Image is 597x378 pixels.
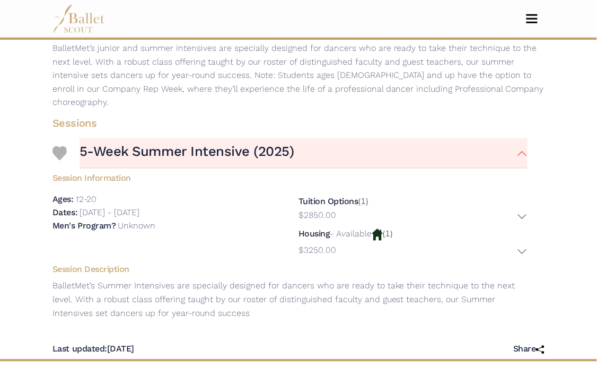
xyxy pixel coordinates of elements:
[298,197,358,207] h5: Tuition Options
[298,195,528,225] div: (1)
[513,344,545,355] h5: Share
[52,344,107,354] span: Last updated:
[330,229,372,239] p: - Available
[118,221,155,231] p: Unknown
[520,14,545,24] button: Toggle navigation
[80,143,294,160] h3: 5-Week Summer Intensive (2025)
[44,265,536,276] h5: Session Description
[372,229,383,241] img: Housing Available
[52,344,134,355] h5: [DATE]
[298,229,330,239] h5: Housing
[44,41,553,109] p: BalletMet’s junior and summer intensives are specially designed for dancers who are ready to take...
[76,194,97,204] p: 12-20
[298,209,528,225] button: $2850.00
[52,194,74,204] h5: Ages:
[44,169,536,184] h5: Session Information
[80,208,139,218] p: [DATE] - [DATE]
[44,116,536,130] h4: Sessions
[52,208,77,218] h5: Dates:
[298,244,336,258] p: $3250.00
[298,244,528,260] button: $3250.00
[44,279,536,320] p: BalletMet’s Summer Intensives are specially designed for dancers who are ready to take their tech...
[298,209,336,223] p: $2850.00
[52,221,116,231] h5: Men's Program?
[52,146,67,161] img: Heart
[80,138,528,169] button: 5-Week Summer Intensive (2025)
[298,227,528,260] div: (1)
